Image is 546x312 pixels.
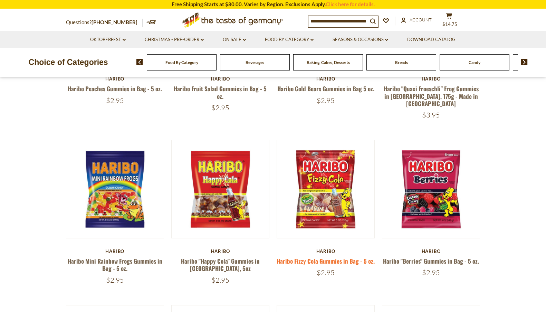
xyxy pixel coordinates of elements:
a: Haribo Mini Rainbow Frogs Gummies in Bag - 5 oz. [68,257,162,273]
span: $14.75 [442,21,457,27]
a: Haribo Gold Bears Gummies in Bag 5 oz. [277,84,374,93]
span: $2.95 [106,96,124,105]
a: Food By Category [165,60,198,65]
p: Questions? [66,18,143,27]
a: Download Catalog [407,36,456,44]
img: Haribo [172,140,269,238]
img: previous arrow [136,59,143,65]
span: $2.95 [317,268,335,277]
a: Haribo Peaches Gummies in Bag - 5 oz. [68,84,162,93]
span: $2.95 [422,268,440,277]
span: $2.95 [211,276,229,284]
div: Haribo [277,76,375,82]
div: Haribo [66,76,164,82]
a: Click here for details. [326,1,375,7]
div: Haribo [171,248,270,254]
a: Seasons & Occasions [333,36,388,44]
a: Haribo "Berries" Gummies in Bag - 5 oz. [383,257,479,265]
a: Haribo "Happy Cola" Gummies in [GEOGRAPHIC_DATA], 5oz [181,257,260,273]
a: Account [401,16,432,24]
a: Haribo Fizzy Cola Gummies in Bag - 5 oz. [277,257,375,265]
img: Haribo [66,140,164,238]
span: $3.95 [422,111,440,119]
span: $2.95 [211,103,229,112]
a: Candy [469,60,480,65]
div: Haribo [66,248,164,254]
div: Haribo [382,248,480,254]
a: Beverages [246,60,264,65]
a: [PHONE_NUMBER] [92,19,137,25]
img: next arrow [521,59,528,65]
span: Account [410,17,432,22]
div: Haribo [171,76,270,82]
a: Oktoberfest [90,36,126,44]
span: $2.95 [317,96,335,105]
button: $14.75 [439,12,460,30]
a: Breads [395,60,408,65]
a: Christmas - PRE-ORDER [145,36,204,44]
a: Food By Category [265,36,314,44]
div: Haribo [382,76,480,82]
a: On Sale [223,36,246,44]
a: Haribo Fruit Salad Gummies in Bag - 5 oz. [174,84,267,100]
span: $2.95 [106,276,124,284]
img: Haribo [277,140,375,238]
div: Haribo [277,248,375,254]
img: Haribo [382,140,480,238]
a: Haribo "Quaxi Froeschli" Frog Gummies in [GEOGRAPHIC_DATA], 175g - Made in [GEOGRAPHIC_DATA] [384,84,479,108]
a: Baking, Cakes, Desserts [307,60,350,65]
